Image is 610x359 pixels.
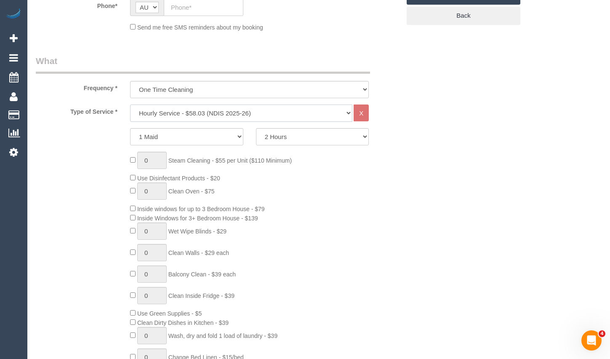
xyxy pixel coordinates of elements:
[137,24,263,31] span: Send me free SMS reminders about my booking
[168,228,226,235] span: Wet Wipe Blinds - $29
[168,157,292,164] span: Steam Cleaning - $55 per Unit ($110 Minimum)
[137,215,258,222] span: Inside Windows for 3+ Bedroom House - $139
[5,8,22,20] img: Automaid Logo
[29,104,124,116] label: Type of Service *
[168,271,236,278] span: Balcony Clean - $39 each
[137,206,265,212] span: Inside windows for up to 3 Bedroom House - $79
[168,292,234,299] span: Clean Inside Fridge - $39
[36,55,370,74] legend: What
[168,332,277,339] span: Wash, dry and fold 1 load of laundry - $39
[581,330,602,351] iframe: Intercom live chat
[137,319,229,326] span: Clean Dirty Dishes in Kitchen - $39
[599,330,605,337] span: 4
[407,7,520,24] a: Back
[137,310,202,317] span: Use Green Supplies - $5
[137,175,220,182] span: Use Disinfectant Products - $20
[29,81,124,92] label: Frequency *
[168,188,215,195] span: Clean Oven - $75
[168,249,229,256] span: Clean Walls - $29 each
